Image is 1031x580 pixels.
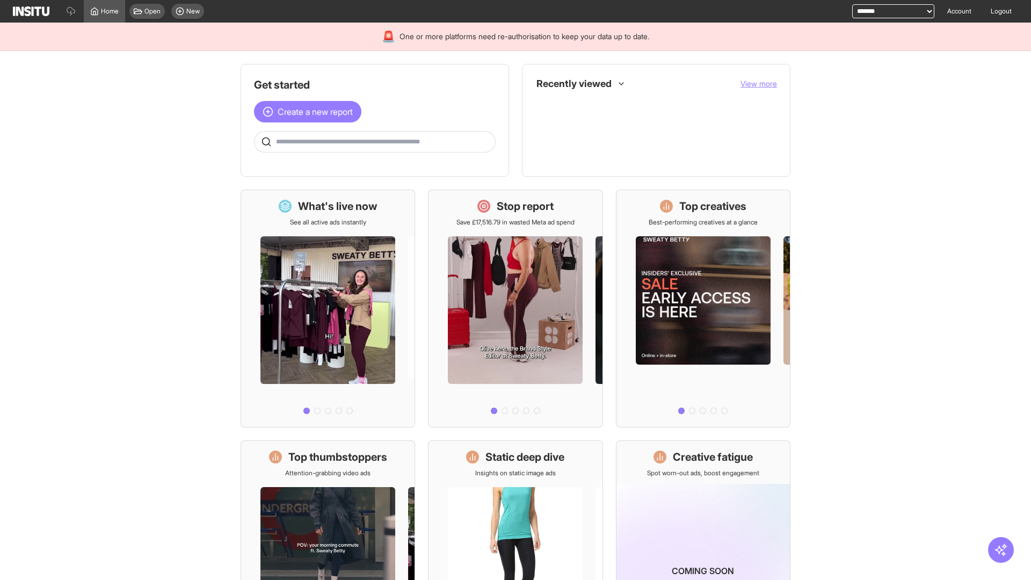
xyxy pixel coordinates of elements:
p: Best-performing creatives at a glance [649,218,758,227]
a: Top creativesBest-performing creatives at a glance [616,190,790,427]
h1: Static deep dive [485,450,564,465]
a: Stop reportSave £17,516.79 in wasted Meta ad spend [428,190,602,427]
span: Open [144,7,161,16]
p: Save £17,516.79 in wasted Meta ad spend [456,218,575,227]
span: Home [101,7,119,16]
img: Logo [13,6,49,16]
h1: Get started [254,77,496,92]
h1: Top creatives [679,199,746,214]
span: One or more platforms need re-authorisation to keep your data up to date. [400,31,649,42]
span: View more [740,79,777,88]
p: See all active ads instantly [290,218,366,227]
span: Create a new report [278,105,353,118]
h1: Top thumbstoppers [288,450,387,465]
p: Insights on static image ads [475,469,556,477]
div: 🚨 [382,29,395,44]
span: New [186,7,200,16]
button: View more [740,78,777,89]
h1: What's live now [298,199,377,214]
a: What's live nowSee all active ads instantly [241,190,415,427]
h1: Stop report [497,199,554,214]
p: Attention-grabbing video ads [285,469,371,477]
button: Create a new report [254,101,361,122]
